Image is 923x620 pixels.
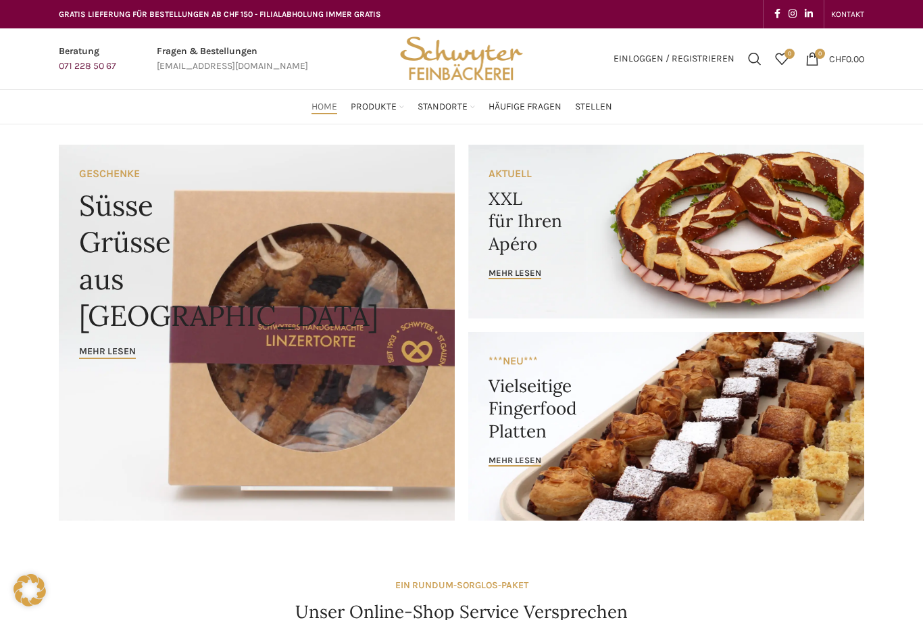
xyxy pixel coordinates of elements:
a: Infobox link [157,44,308,74]
span: KONTAKT [831,9,864,19]
a: Facebook social link [770,5,784,24]
bdi: 0.00 [829,53,864,64]
span: Stellen [575,101,612,114]
span: Produkte [351,101,397,114]
img: Bäckerei Schwyter [395,28,528,89]
a: Banner link [468,332,864,521]
span: CHF [829,53,846,64]
span: Standorte [418,101,468,114]
span: GRATIS LIEFERUNG FÜR BESTELLUNGEN AB CHF 150 - FILIALABHOLUNG IMMER GRATIS [59,9,381,19]
span: Häufige Fragen [489,101,562,114]
div: Meine Wunschliste [768,45,795,72]
span: 0 [784,49,795,59]
a: Produkte [351,93,404,120]
div: Secondary navigation [824,1,871,28]
a: Banner link [468,145,864,318]
a: Suchen [741,45,768,72]
a: KONTAKT [831,1,864,28]
a: Home [311,93,337,120]
a: Linkedin social link [801,5,817,24]
a: Instagram social link [784,5,801,24]
a: Standorte [418,93,475,120]
div: Main navigation [52,93,871,120]
a: Stellen [575,93,612,120]
strong: EIN RUNDUM-SORGLOS-PAKET [395,579,528,591]
a: Häufige Fragen [489,93,562,120]
a: 0 [768,45,795,72]
a: Einloggen / Registrieren [607,45,741,72]
a: 0 CHF0.00 [799,45,871,72]
span: Einloggen / Registrieren [614,54,734,64]
a: Banner link [59,145,455,521]
span: 0 [815,49,825,59]
a: Site logo [395,52,528,64]
a: Infobox link [59,44,116,74]
span: Home [311,101,337,114]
